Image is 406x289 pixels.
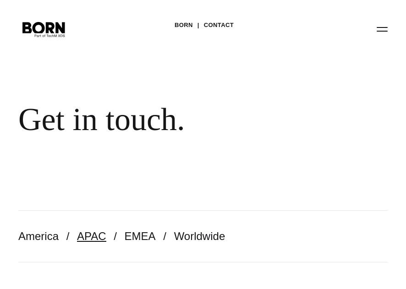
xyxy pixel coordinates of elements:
[18,101,388,138] div: Get in touch.
[371,19,393,38] button: Open
[175,18,193,32] a: BORN
[125,230,156,242] a: EMEA
[18,230,59,242] a: America
[77,230,106,242] a: APAC
[174,230,225,242] a: Worldwide
[204,18,234,32] a: Contact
